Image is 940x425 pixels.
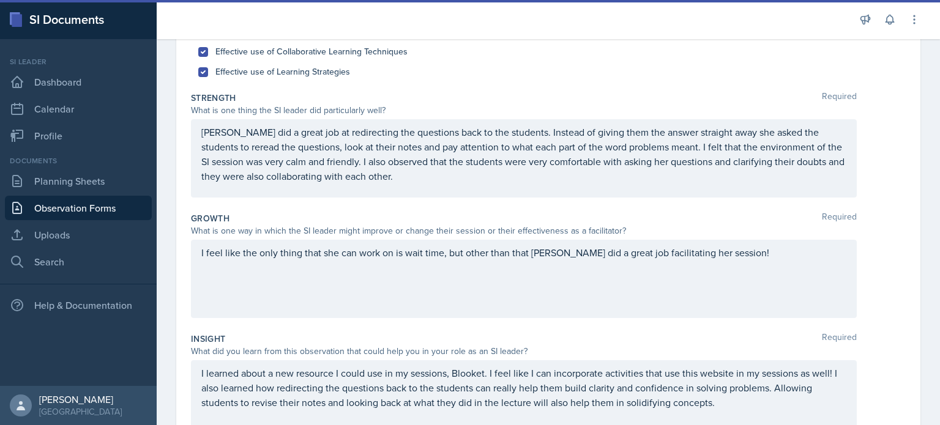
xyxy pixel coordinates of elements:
[5,293,152,317] div: Help & Documentation
[5,169,152,193] a: Planning Sheets
[191,345,857,358] div: What did you learn from this observation that could help you in your role as an SI leader?
[822,333,857,345] span: Required
[822,212,857,224] span: Required
[5,97,152,121] a: Calendar
[191,333,225,345] label: Insight
[39,405,122,418] div: [GEOGRAPHIC_DATA]
[215,65,350,78] label: Effective use of Learning Strategies
[5,196,152,220] a: Observation Forms
[5,70,152,94] a: Dashboard
[5,56,152,67] div: Si leader
[191,104,857,117] div: What is one thing the SI leader did particularly well?
[201,366,846,410] p: I learned about a new resource I could use in my sessions, Blooket. I feel like I can incorporate...
[5,223,152,247] a: Uploads
[191,92,236,104] label: Strength
[191,224,857,237] div: What is one way in which the SI leader might improve or change their session or their effectivene...
[5,155,152,166] div: Documents
[822,92,857,104] span: Required
[215,45,408,58] label: Effective use of Collaborative Learning Techniques
[201,245,846,260] p: I feel like the only thing that she can work on is wait time, but other than that [PERSON_NAME] d...
[191,212,229,224] label: Growth
[39,393,122,405] div: [PERSON_NAME]
[201,125,846,183] p: [PERSON_NAME] did a great job at redirecting the questions back to the students. Instead of givin...
[5,124,152,148] a: Profile
[5,249,152,274] a: Search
